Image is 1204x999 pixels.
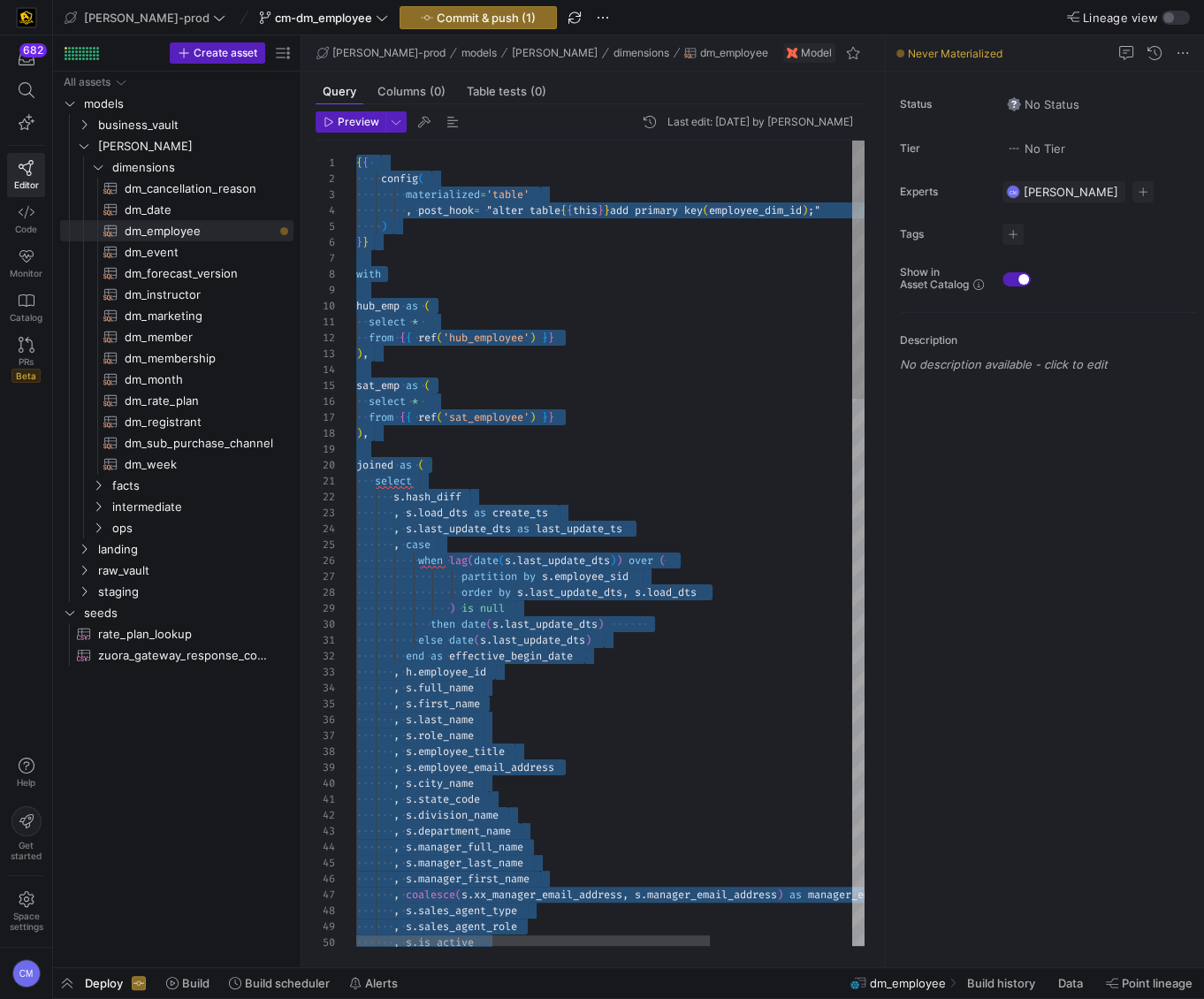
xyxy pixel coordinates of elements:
[474,553,499,568] span: date
[418,410,437,424] span: ref
[245,976,330,990] span: Build scheduler
[60,432,293,454] div: Press SPACE to select this row.
[523,585,530,599] span: .
[194,47,257,59] span: Create asset
[170,42,265,64] button: Create asset
[424,378,431,393] span: (
[98,645,273,666] span: zuora_gateway_response_codes​​​​​​
[7,330,45,390] a: PRsBeta
[610,203,703,217] span: add primary key
[316,111,385,133] button: Preview
[492,633,585,647] span: last_update_dts
[393,506,400,520] span: ,
[499,617,505,631] span: .
[406,299,418,313] span: as
[1002,93,1084,116] button: No statusNo Status
[449,553,468,568] span: lag
[125,433,273,454] span: dm_sub_purchase_channel​​​​​​​​​​
[437,410,443,424] span: (
[60,199,293,220] a: dm_date​​​​​​​​​​
[667,116,853,128] div: Last edit: [DATE] by [PERSON_NAME]
[959,968,1047,998] button: Build history
[19,43,47,57] div: 682
[112,518,291,538] span: ops
[1006,185,1020,199] div: CM
[60,135,293,156] div: Press SPACE to select this row.
[1007,97,1079,111] span: No Status
[7,42,45,74] button: 682
[11,840,42,861] span: Get started
[622,585,629,599] span: ,
[60,326,293,347] a: dm_member​​​​​​​​​​
[316,393,335,409] div: 16
[517,585,523,599] span: s
[412,522,418,536] span: .
[60,369,293,390] a: dm_month​​​​​​​​​​
[393,490,400,504] span: s
[356,299,400,313] span: hub_emp
[60,284,293,305] div: Press SPACE to select this row.
[60,263,293,284] div: Press SPACE to select this row.
[316,171,335,187] div: 2
[406,538,431,552] span: case
[900,186,988,198] span: Experts
[60,284,293,305] a: dm_instructor​​​​​​​​​​
[369,315,406,329] span: select
[60,305,293,326] div: Press SPACE to select this row.
[598,203,604,217] span: }
[125,306,273,326] span: dm_marketing​​​​​​​​​​
[316,377,335,393] div: 15
[60,178,293,199] div: Press SPACE to select this row.
[316,409,335,425] div: 17
[323,86,356,97] span: Query
[316,362,335,377] div: 14
[60,347,293,369] div: Press SPACE to select this row.
[112,497,291,517] span: intermediate
[60,475,293,496] div: Press SPACE to select this row.
[316,600,335,616] div: 29
[60,454,293,475] a: dm_week​​​​​​​​​​
[112,157,291,178] span: dimensions
[84,94,291,114] span: models
[7,955,45,992] button: CM
[60,432,293,454] a: dm_sub_purchase_channel​​​​​​​​​​
[356,378,400,393] span: sat_emp
[406,331,412,345] span: {
[418,203,474,217] span: post_hook
[98,539,291,560] span: landing
[369,331,393,345] span: from
[60,602,293,623] div: Press SPACE to select this row.
[7,750,45,796] button: Help
[418,458,424,472] span: (
[486,203,560,217] span: "alter table
[112,476,291,496] span: facts
[7,153,45,197] a: Editor
[480,187,486,202] span: =
[393,538,400,552] span: ,
[60,560,293,581] div: Press SPACE to select this row.
[60,241,293,263] div: Press SPACE to select this row.
[255,6,392,29] button: cm-dm_employee
[7,197,45,241] a: Code
[316,266,335,282] div: 8
[680,42,773,64] button: dm_employee
[512,47,598,59] span: [PERSON_NAME]
[598,617,604,631] span: )
[629,553,653,568] span: over
[480,601,505,615] span: null
[316,553,335,568] div: 26
[900,142,988,155] span: Tier
[316,489,335,505] div: 22
[84,11,210,25] span: [PERSON_NAME]-prod
[362,426,369,440] span: ,
[499,553,505,568] span: (
[98,561,291,581] span: raw_vault
[474,506,486,520] span: as
[316,202,335,218] div: 4
[221,968,338,998] button: Build scheduler
[613,47,669,59] span: dimensions
[437,11,536,25] span: Commit & push (1)
[418,506,468,520] span: load_dts
[406,187,480,202] span: materialized
[468,553,474,568] span: (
